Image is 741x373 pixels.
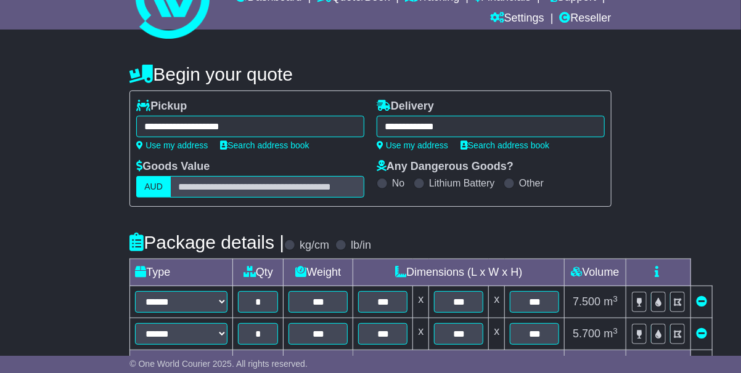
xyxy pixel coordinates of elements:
[613,294,618,303] sup: 3
[413,318,429,350] td: x
[130,259,233,286] td: Type
[377,140,448,150] a: Use my address
[461,140,549,150] a: Search address book
[129,64,611,84] h4: Begin your quote
[489,318,505,350] td: x
[136,140,208,150] a: Use my address
[565,259,626,286] td: Volume
[489,286,505,318] td: x
[129,359,308,369] span: © One World Courier 2025. All rights reserved.
[696,327,707,340] a: Remove this item
[136,100,187,113] label: Pickup
[573,327,600,340] span: 5.700
[613,326,618,335] sup: 3
[136,176,171,198] label: AUD
[392,177,404,189] label: No
[233,259,284,286] td: Qty
[696,295,707,308] a: Remove this item
[377,100,434,113] label: Delivery
[490,9,544,30] a: Settings
[604,327,618,340] span: m
[560,9,612,30] a: Reseller
[377,160,514,174] label: Any Dangerous Goods?
[413,286,429,318] td: x
[284,259,353,286] td: Weight
[353,259,565,286] td: Dimensions (L x W x H)
[129,232,284,252] h4: Package details |
[351,239,371,252] label: lb/in
[604,295,618,308] span: m
[429,177,495,189] label: Lithium Battery
[573,295,600,308] span: 7.500
[300,239,329,252] label: kg/cm
[519,177,544,189] label: Other
[220,140,309,150] a: Search address book
[136,160,210,174] label: Goods Value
